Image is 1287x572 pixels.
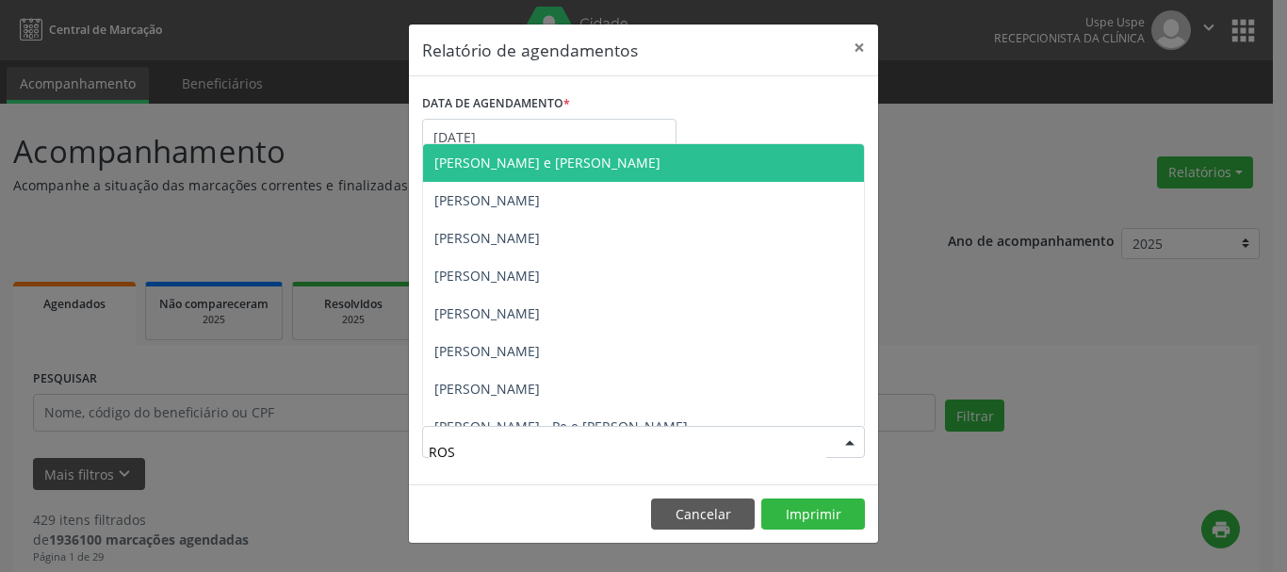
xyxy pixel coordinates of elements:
span: [PERSON_NAME] - Pe e [PERSON_NAME] [434,417,688,435]
input: Selecione um profissional [429,433,826,470]
span: [PERSON_NAME] [434,267,540,285]
span: [PERSON_NAME] e [PERSON_NAME] [434,154,660,172]
span: [PERSON_NAME] [434,380,540,398]
button: Cancelar [651,498,755,531]
span: [PERSON_NAME] [434,191,540,209]
input: Selecione uma data ou intervalo [422,119,676,156]
span: [PERSON_NAME] [434,304,540,322]
button: Imprimir [761,498,865,531]
span: [PERSON_NAME] [434,342,540,360]
span: [PERSON_NAME] [434,229,540,247]
button: Close [840,25,878,71]
label: DATA DE AGENDAMENTO [422,90,570,119]
h5: Relatório de agendamentos [422,38,638,62]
